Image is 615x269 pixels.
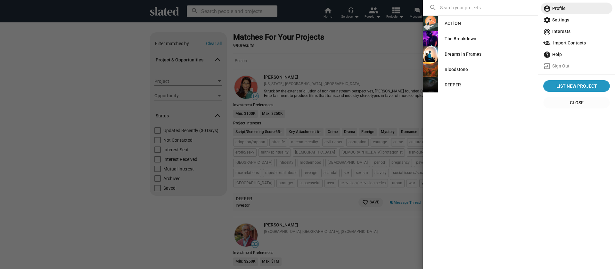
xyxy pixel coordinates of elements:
a: Help [541,49,612,60]
a: Interests [541,26,612,37]
div: ACTiON [445,18,461,29]
span: List New Project [546,80,607,92]
img: Bloodstone [423,62,438,77]
mat-icon: settings [543,16,551,24]
a: Sign Out [541,60,612,72]
a: Settings [541,14,612,26]
span: Profile [543,3,610,14]
span: Sign Out [543,60,610,72]
a: Dreams In Frames [439,48,487,60]
span: Help [543,49,610,60]
span: Import Contacts [543,37,610,49]
span: Close [548,97,605,108]
img: ACTiON [423,16,438,31]
mat-icon: exit_to_app [543,62,551,70]
img: The Breakdown [423,31,438,46]
div: Bloodstone [445,64,468,75]
a: DEEPER [439,79,466,91]
span: Interests [543,26,610,37]
mat-icon: account_circle [543,5,551,12]
mat-icon: wifi_tethering [543,28,551,36]
a: Bloodstone [439,64,473,75]
span: Settings [543,14,610,26]
mat-icon: help [543,51,551,59]
mat-icon: search [429,4,437,12]
a: The Breakdown [439,33,481,44]
a: ACTiON [439,18,466,29]
a: Profile [541,3,612,14]
div: Dreams In Frames [445,48,481,60]
img: DEEPER [423,77,438,92]
button: Close [543,97,610,108]
a: Import Contacts [541,37,612,49]
img: Dreams In Frames [423,46,438,62]
a: List New Project [543,80,610,92]
div: The Breakdown [445,33,476,44]
div: DEEPER [445,79,461,91]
